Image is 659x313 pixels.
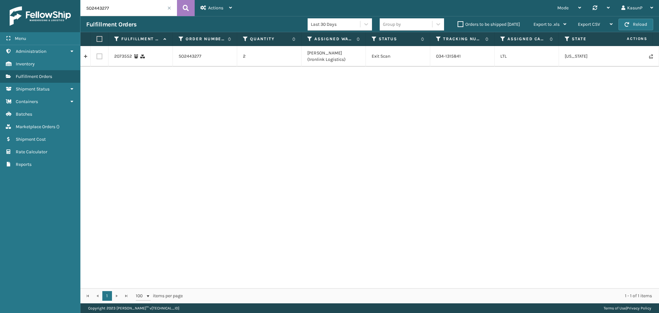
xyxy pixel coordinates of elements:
[192,293,652,299] div: 1 - 1 of 1 items
[627,306,651,310] a: Privacy Policy
[430,46,495,67] td: 034-1315841
[572,36,611,42] label: State
[604,306,626,310] a: Terms of Use
[114,53,132,60] a: 2073552
[16,149,47,155] span: Rate Calculator
[383,21,401,28] div: Group by
[86,21,136,28] h3: Fulfillment Orders
[366,46,430,67] td: Exit Scan
[314,36,353,42] label: Assigned Warehouse
[10,6,71,26] img: logo
[250,36,289,42] label: Quantity
[649,54,653,59] i: Never Shipped
[102,291,112,301] a: 1
[618,19,653,30] button: Reload
[179,53,201,60] a: SO2443277
[559,46,623,67] td: [US_STATE]
[16,137,46,142] span: Shipment Cost
[16,74,52,79] span: Fulfillment Orders
[534,22,560,27] span: Export to .xls
[16,61,35,67] span: Inventory
[443,36,482,42] label: Tracking Number
[607,33,651,44] span: Actions
[507,36,546,42] label: Assigned Carrier Service
[495,46,559,67] td: LTL
[16,162,32,167] span: Reports
[458,22,520,27] label: Orders to be shipped [DATE]
[311,21,361,28] div: Last 30 Days
[16,111,32,117] span: Batches
[16,86,50,92] span: Shipment Status
[15,36,26,41] span: Menu
[88,303,179,313] p: Copyright 2023 [PERSON_NAME]™ v [TECHNICAL_ID]
[302,46,366,67] td: [PERSON_NAME] (Ironlink Logistics)
[379,36,418,42] label: Status
[56,124,60,129] span: ( )
[604,303,651,313] div: |
[557,5,569,11] span: Mode
[237,46,302,67] td: 2
[16,99,38,104] span: Containers
[136,293,145,299] span: 100
[578,22,600,27] span: Export CSV
[208,5,223,11] span: Actions
[121,36,160,42] label: Fulfillment Order Id
[16,49,46,54] span: Administration
[16,124,55,129] span: Marketplace Orders
[186,36,225,42] label: Order Number
[136,291,183,301] span: items per page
